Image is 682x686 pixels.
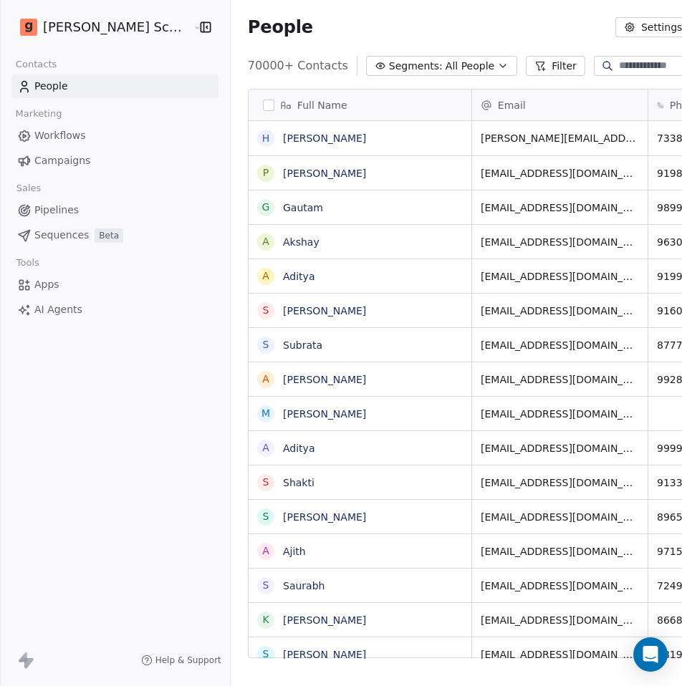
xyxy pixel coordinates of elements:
[34,79,68,94] span: People
[526,56,585,76] button: Filter
[297,98,347,112] span: Full Name
[9,103,68,125] span: Marketing
[262,544,269,559] div: A
[262,337,269,352] div: S
[262,647,269,662] div: S
[633,637,668,672] div: Open Intercom Messenger
[17,15,182,39] button: [PERSON_NAME] School of Finance LLP
[481,407,639,421] span: [EMAIL_ADDRESS][DOMAIN_NAME]
[249,121,472,659] div: grid
[262,131,270,146] div: H
[498,98,526,112] span: Email
[389,59,443,74] span: Segments:
[481,372,639,387] span: [EMAIL_ADDRESS][DOMAIN_NAME]
[283,132,366,144] a: [PERSON_NAME]
[248,57,348,74] span: 70000+ Contacts
[262,612,269,627] div: K
[481,579,639,593] span: [EMAIL_ADDRESS][DOMAIN_NAME]
[262,303,269,318] div: S
[141,654,221,666] a: Help & Support
[34,128,86,143] span: Workflows
[283,477,314,488] a: Shakti
[34,302,82,317] span: AI Agents
[283,580,325,591] a: Saurabh
[262,269,269,284] div: A
[481,166,639,180] span: [EMAIL_ADDRESS][DOMAIN_NAME]
[481,475,639,490] span: [EMAIL_ADDRESS][DOMAIN_NAME]
[283,614,366,626] a: [PERSON_NAME]
[261,406,270,421] div: M
[283,339,322,351] a: Subrata
[446,59,494,74] span: All People
[481,510,639,524] span: [EMAIL_ADDRESS][DOMAIN_NAME]
[481,613,639,627] span: [EMAIL_ADDRESS][DOMAIN_NAME]
[481,647,639,662] span: [EMAIL_ADDRESS][DOMAIN_NAME]
[283,649,366,660] a: [PERSON_NAME]
[20,19,37,36] img: Goela%20School%20Logos%20(4).png
[262,475,269,490] div: S
[263,165,269,180] div: P
[481,304,639,318] span: [EMAIL_ADDRESS][DOMAIN_NAME]
[11,149,218,173] a: Campaigns
[481,544,639,559] span: [EMAIL_ADDRESS][DOMAIN_NAME]
[262,509,269,524] div: S
[481,201,639,215] span: [EMAIL_ADDRESS][DOMAIN_NAME]
[262,234,269,249] div: A
[283,511,366,523] a: [PERSON_NAME]
[481,441,639,455] span: [EMAIL_ADDRESS][DOMAIN_NAME]
[34,228,89,243] span: Sequences
[283,374,366,385] a: [PERSON_NAME]
[262,440,269,455] div: A
[261,200,269,215] div: G
[34,277,59,292] span: Apps
[283,271,314,282] a: Aditya
[262,578,269,593] div: S
[248,16,313,38] span: People
[10,178,47,199] span: Sales
[472,90,648,120] div: Email
[283,443,314,454] a: Aditya
[283,202,323,213] a: Gautam
[481,131,639,145] span: [PERSON_NAME][EMAIL_ADDRESS][DATE][DOMAIN_NAME]
[481,269,639,284] span: [EMAIL_ADDRESS][DOMAIN_NAME]
[43,18,190,37] span: [PERSON_NAME] School of Finance LLP
[481,338,639,352] span: [EMAIL_ADDRESS][DOMAIN_NAME]
[34,203,79,218] span: Pipelines
[262,372,269,387] div: A
[11,273,218,296] a: Apps
[249,90,471,120] div: Full Name
[11,124,218,148] a: Workflows
[10,252,45,274] span: Tools
[481,235,639,249] span: [EMAIL_ADDRESS][DOMAIN_NAME]
[283,546,306,557] a: Ajith
[283,168,366,179] a: [PERSON_NAME]
[11,298,218,322] a: AI Agents
[11,198,218,222] a: Pipelines
[155,654,221,666] span: Help & Support
[95,228,123,243] span: Beta
[283,408,366,420] a: [PERSON_NAME]
[283,236,320,248] a: Akshay
[11,74,218,98] a: People
[9,54,63,75] span: Contacts
[283,305,366,317] a: [PERSON_NAME]
[34,153,90,168] span: Campaigns
[11,223,218,247] a: SequencesBeta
